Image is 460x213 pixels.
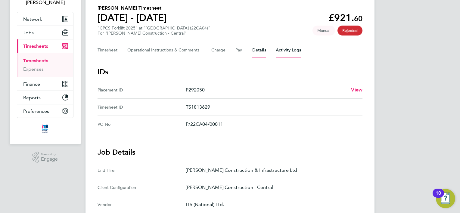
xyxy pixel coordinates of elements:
[23,95,41,100] span: Reports
[98,31,210,36] div: For "[PERSON_NAME] Construction - Central"
[312,26,335,35] span: This timesheet was manually created.
[98,26,210,36] div: "CPCS Forklift 2025" at "[GEOGRAPHIC_DATA] (22CA04)"
[17,91,73,104] button: Reports
[17,124,73,134] a: Go to home page
[211,43,226,57] button: Charge
[41,157,58,162] span: Engage
[23,58,48,63] a: Timesheets
[328,12,362,23] app-decimal: £921.
[252,43,266,57] button: Details
[98,103,186,111] div: Timesheet ID
[235,43,243,57] button: Pay
[127,43,202,57] button: Operational Instructions & Comments
[351,86,362,94] a: View
[98,121,186,128] div: PO No
[98,201,186,208] div: Vendor
[33,152,58,163] a: Powered byEngage
[186,184,358,191] p: [PERSON_NAME] Construction - Central
[98,184,186,191] div: Client Configuration
[98,43,118,57] button: Timesheet
[17,39,73,53] button: Timesheets
[276,43,301,57] button: Activity Logs
[98,167,186,174] div: End Hirer
[17,104,73,118] button: Preferences
[186,86,346,94] p: P292050
[186,103,358,111] p: TS1813629
[98,12,167,24] h1: [DATE] - [DATE]
[98,67,362,77] h3: IDs
[23,66,44,72] a: Expenses
[23,108,49,114] span: Preferences
[354,14,362,23] span: 60
[41,152,58,157] span: Powered by
[23,16,42,22] span: Network
[23,81,40,87] span: Finance
[17,53,73,77] div: Timesheets
[98,147,362,157] h3: Job Details
[98,86,186,94] div: Placement ID
[436,193,441,201] div: 10
[186,201,358,208] p: ITS (National) Ltd.
[98,5,167,12] h2: [PERSON_NAME] Timesheet
[436,189,455,208] button: Open Resource Center, 10 new notifications
[186,121,358,128] p: P/22CA04/00011
[17,12,73,26] button: Network
[17,77,73,91] button: Finance
[186,167,358,174] p: [PERSON_NAME] Construction & Infrastructure Ltd
[41,124,49,134] img: itsconstruction-logo-retina.png
[23,30,34,35] span: Jobs
[337,26,362,35] span: This timesheet has been rejected.
[351,87,362,93] span: View
[17,26,73,39] button: Jobs
[23,43,48,49] span: Timesheets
